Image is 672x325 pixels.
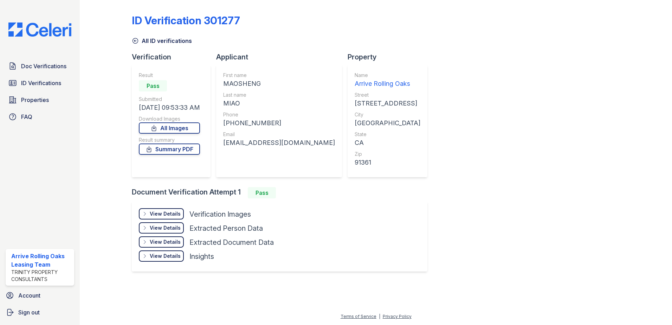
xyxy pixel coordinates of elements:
div: Extracted Person Data [189,223,263,233]
iframe: chat widget [642,297,665,318]
div: First name [223,72,335,79]
div: Phone [223,111,335,118]
a: FAQ [6,110,74,124]
div: View Details [150,224,181,231]
div: | [379,314,380,319]
div: Pass [139,80,167,91]
a: Summary PDF [139,144,200,155]
div: Pass [248,187,276,198]
span: Properties [21,96,49,104]
div: Download Images [139,115,200,122]
div: Zip [355,151,420,158]
div: MAOSHENG [223,79,335,89]
div: CA [355,138,420,148]
a: All Images [139,122,200,134]
div: Street [355,91,420,98]
a: Account [3,288,77,302]
div: ID Verification 301277 [132,14,240,27]
div: Submitted [139,96,200,103]
div: View Details [150,253,181,260]
div: [DATE] 09:53:33 AM [139,103,200,113]
div: [EMAIL_ADDRESS][DOMAIN_NAME] [223,138,335,148]
div: View Details [150,238,181,246]
div: Trinity Property Consultants [11,269,71,283]
a: Name Arrive Rolling Oaks [355,72,420,89]
div: Name [355,72,420,79]
div: City [355,111,420,118]
div: View Details [150,210,181,217]
div: Extracted Document Data [189,237,274,247]
div: MIAO [223,98,335,108]
div: Applicant [216,52,348,62]
a: Privacy Policy [383,314,412,319]
div: Property [348,52,433,62]
div: Email [223,131,335,138]
div: 91361 [355,158,420,167]
div: Verification Images [189,209,251,219]
a: Sign out [3,305,77,319]
a: Doc Verifications [6,59,74,73]
div: Verification [132,52,216,62]
a: All ID verifications [132,37,192,45]
div: Result [139,72,200,79]
img: CE_Logo_Blue-a8612792a0a2168367f1c8372b55b34899dd931a85d93a1a3d3e32e68fde9ad4.png [3,23,77,37]
div: Insights [189,251,214,261]
div: [PHONE_NUMBER] [223,118,335,128]
div: Result summary [139,136,200,144]
div: Arrive Rolling Oaks Leasing Team [11,252,71,269]
a: ID Verifications [6,76,74,90]
div: Arrive Rolling Oaks [355,79,420,89]
div: [STREET_ADDRESS] [355,98,420,108]
div: Document Verification Attempt 1 [132,187,433,198]
div: [GEOGRAPHIC_DATA] [355,118,420,128]
span: Doc Verifications [21,62,66,70]
div: State [355,131,420,138]
span: FAQ [21,113,32,121]
span: Account [18,291,40,300]
span: Sign out [18,308,40,317]
a: Properties [6,93,74,107]
a: Terms of Service [341,314,376,319]
div: Last name [223,91,335,98]
span: ID Verifications [21,79,61,87]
